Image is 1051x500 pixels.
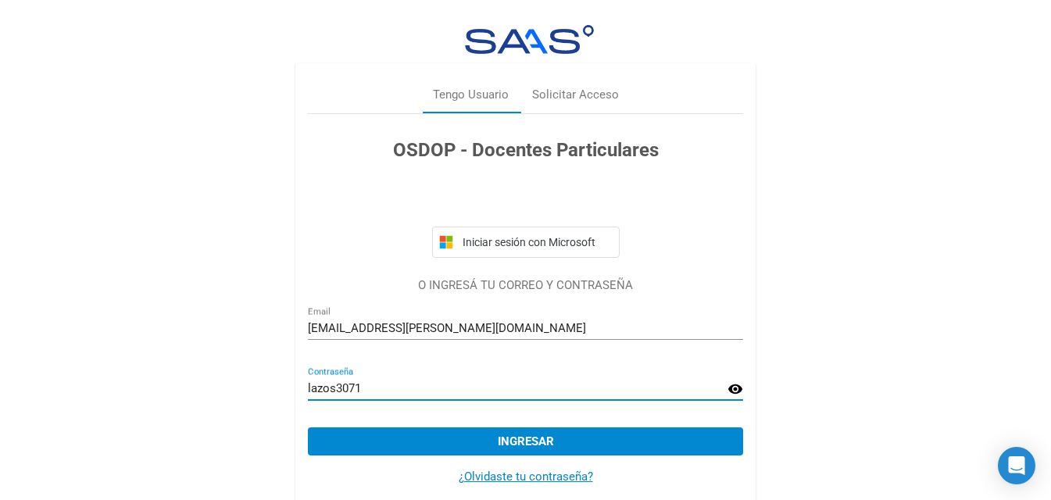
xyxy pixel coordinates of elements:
span: Ingresar [498,434,554,448]
h3: OSDOP - Docentes Particulares [308,136,743,164]
div: Solicitar Acceso [532,86,619,104]
div: Tengo Usuario [433,86,509,104]
div: Open Intercom Messenger [998,447,1035,484]
button: Iniciar sesión con Microsoft [432,227,620,258]
button: Ingresar [308,427,743,455]
p: O INGRESÁ TU CORREO Y CONTRASEÑA [308,277,743,295]
span: Iniciar sesión con Microsoft [459,236,613,248]
mat-icon: visibility [727,380,743,398]
iframe: Botón Iniciar sesión con Google [424,181,627,216]
a: ¿Olvidaste tu contraseña? [459,470,593,484]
